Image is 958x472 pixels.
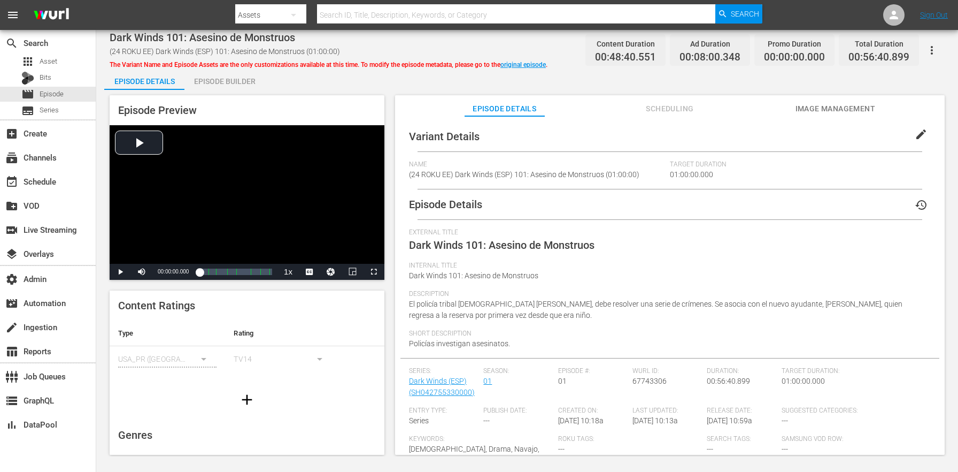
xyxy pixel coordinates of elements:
span: Series [409,416,429,425]
button: Fullscreen [363,264,384,280]
div: Total Duration [848,36,909,51]
span: Search [5,37,18,50]
span: Created On: [558,407,627,415]
span: Series [40,105,59,116]
span: Episode Preview [118,104,197,117]
span: Episode [40,89,64,100]
span: --- [707,445,713,453]
span: Last Updated: [632,407,701,415]
a: 01 [483,377,492,385]
span: Content Ratings [118,299,195,312]
div: Ad Duration [679,36,740,51]
th: Rating [225,321,341,346]
button: Picture-in-Picture [342,264,363,280]
button: Jump To Time [320,264,342,280]
span: history [915,199,928,211]
button: Playback Rate [277,264,299,280]
span: [DATE] 10:13a [632,416,678,425]
button: Episode Details [104,68,184,90]
span: DataPool [5,418,18,431]
div: Content Duration [595,36,656,51]
span: Asset [40,56,57,67]
th: Type [110,321,225,346]
button: Episode Builder [184,68,265,90]
div: Progress Bar [199,269,272,275]
span: Episode #: [558,367,627,376]
span: Dark Winds 101: Asesino de Monstruos [409,271,538,280]
span: 01:00:00.000 [782,377,825,385]
span: Channels [5,151,18,164]
div: Episode Details [104,68,184,94]
span: 01:00:00.000 [670,170,713,179]
span: Internal Title [409,262,925,270]
span: The Variant Name and Episode Assets are the only customizations available at this time. To modify... [110,61,547,68]
span: Episode Details [465,102,545,116]
span: Name [409,161,665,169]
span: (24 ROKU EE) Dark Winds (ESP) 101: Asesino de Monstruos (01:00:00) [110,47,340,56]
span: Publish Date: [483,407,552,415]
span: Dark Winds 101: Asesino de Monstruos [409,239,594,252]
span: Target Duration: [782,367,925,376]
table: simple table [110,321,384,379]
span: Image Management [795,102,875,116]
span: External Title [409,229,925,237]
span: (24 ROKU EE) Dark Winds (ESP) 101: Asesino de Monstruos (01:00:00) [409,170,639,179]
span: Episode Details [409,198,482,211]
span: Admin [5,273,18,286]
span: [DATE] 10:59a [707,416,752,425]
span: Suggested Categories: [782,407,925,415]
a: Sign Out [920,11,948,19]
span: 67743306 [632,377,667,385]
span: GraphQL [5,394,18,407]
span: --- [782,416,788,425]
span: Schedule [5,176,18,188]
span: --- [483,416,490,425]
span: Scheduling [630,102,710,116]
span: --- [558,445,565,453]
span: Variant Details [409,130,480,143]
span: 00:00:00.000 [158,269,189,275]
span: Series [21,104,34,117]
span: Search [731,4,759,24]
span: Description [409,290,925,299]
div: USA_PR ([GEOGRAPHIC_DATA]) [118,344,217,374]
span: Release Date: [707,407,776,415]
button: Captions [299,264,320,280]
span: Bits [40,72,51,83]
span: Short Description [409,330,925,338]
div: Promo Duration [764,36,825,51]
a: Dark Winds (ESP) (SH042755330000) [409,377,475,397]
span: 00:56:40.899 [707,377,750,385]
span: Genres [118,429,152,441]
span: Search Tags: [707,435,776,444]
div: Bits [21,72,34,85]
span: 01 [558,377,567,385]
span: 00:48:40.551 [595,51,656,64]
a: original episode [500,61,546,68]
span: Overlays [5,248,18,261]
span: Episode [21,88,34,101]
span: Series: [409,367,478,376]
span: Ingestion [5,321,18,334]
span: [DEMOGRAPHIC_DATA], Drama, Navajo, Crime, Period [409,445,539,465]
span: Wurl ID: [632,367,701,376]
button: history [908,192,934,218]
span: menu [6,9,19,21]
div: Episode Builder [184,68,265,94]
span: Roku Tags: [558,435,702,444]
span: Season: [483,367,552,376]
span: Reports [5,345,18,358]
div: Video Player [110,125,384,280]
span: Job Queues [5,370,18,383]
span: Samsung VOD Row: [782,435,851,444]
span: edit [915,128,928,141]
button: Mute [131,264,152,280]
div: TV14 [234,344,332,374]
span: El policía tribal [DEMOGRAPHIC_DATA] [PERSON_NAME], debe resolver una serie de crímenes. Se asoci... [409,300,902,319]
span: Create [5,127,18,140]
span: Target Duration [670,161,821,169]
button: Play [110,264,131,280]
span: 00:56:40.899 [848,51,909,64]
span: Dark Winds 101: Asesino de Monstruos [110,31,295,44]
button: edit [908,121,934,147]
